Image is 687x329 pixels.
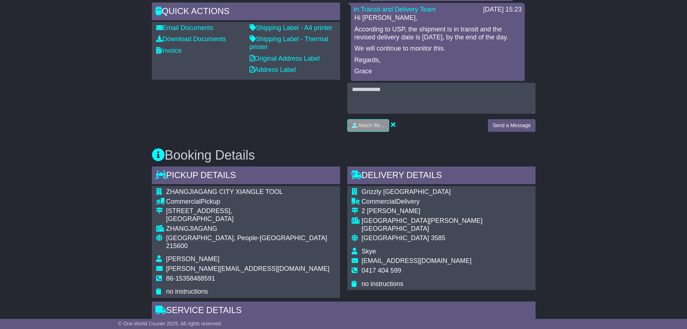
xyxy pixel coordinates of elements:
[362,217,531,233] div: [GEOGRAPHIC_DATA][PERSON_NAME][GEOGRAPHIC_DATA]
[166,242,188,250] span: 215600
[166,255,220,263] span: [PERSON_NAME]
[166,288,208,295] span: no instructions
[250,35,329,51] a: Shipping Label - Thermal printer
[250,66,296,73] a: Address Label
[362,234,429,242] span: [GEOGRAPHIC_DATA]
[156,24,213,31] a: Email Documents
[152,166,340,186] div: Pickup Details
[152,3,340,22] div: Quick Actions
[354,6,436,13] a: In Transit and Delivery Team
[354,26,521,41] p: According to USP, the shipment is in transit and the revised delivery date is [DATE], by the end ...
[166,215,336,223] div: [GEOGRAPHIC_DATA]
[362,188,451,195] span: Grizzly [GEOGRAPHIC_DATA]
[250,24,333,31] a: Shipping Label - A4 printer
[166,225,336,233] div: ZHANGJIAGANG
[166,275,215,282] span: 86-15358488591
[156,35,226,43] a: Download Documents
[166,265,330,272] span: [PERSON_NAME][EMAIL_ADDRESS][DOMAIN_NAME]
[362,257,472,264] span: [EMAIL_ADDRESS][DOMAIN_NAME]
[354,14,521,22] p: Hi [PERSON_NAME],
[362,198,531,206] div: Delivery
[354,56,521,64] p: Regards,
[166,198,201,205] span: Commercial
[156,47,182,54] a: Invoice
[152,302,536,321] div: Service Details
[362,267,401,274] span: 0417 404 599
[362,280,404,287] span: no instructions
[166,198,336,206] div: Pickup
[362,198,396,205] span: Commercial
[166,207,336,215] div: [STREET_ADDRESS],
[354,68,521,75] p: Grace
[166,188,283,195] span: ZHANGJIAGANG CITY XIANGLE TOOL
[354,45,521,53] p: We will continue to monitor this.
[347,166,536,186] div: Delivery Details
[483,6,522,14] div: [DATE] 15:23
[250,55,320,62] a: Original Address Label
[152,148,536,163] h3: Booking Details
[488,119,535,132] button: Send a Message
[118,321,223,326] span: © One World Courier 2025. All rights reserved.
[431,234,445,242] span: 3585
[362,248,376,255] span: Skye
[166,234,327,242] span: [GEOGRAPHIC_DATA], People-[GEOGRAPHIC_DATA]
[362,207,531,215] div: 2 [PERSON_NAME]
